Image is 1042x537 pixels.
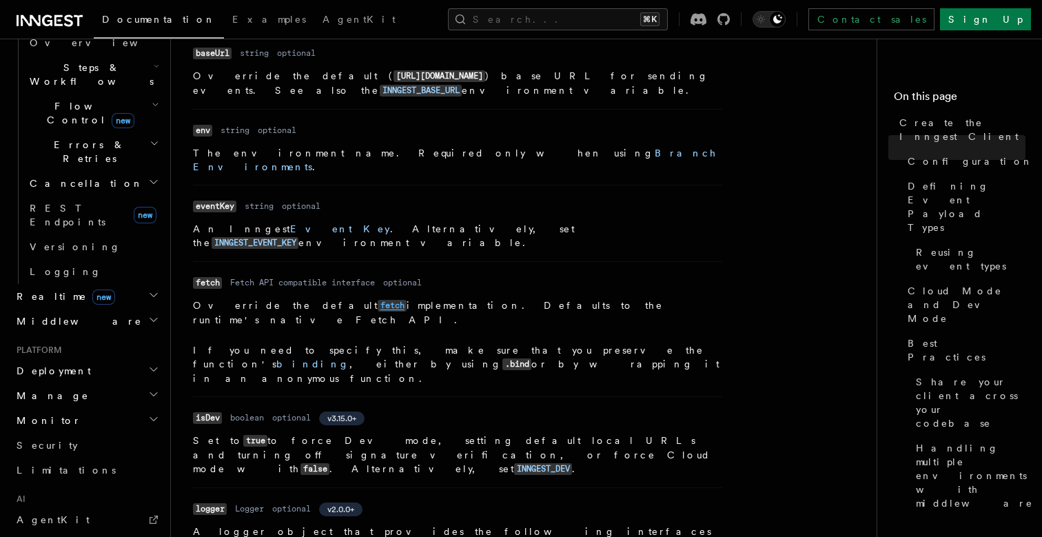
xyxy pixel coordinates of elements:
[193,298,722,327] p: Override the default implementation. Defaults to the runtime's native Fetch API.
[300,463,329,475] code: false
[17,514,90,525] span: AgentKit
[902,174,1025,240] a: Defining Event Payload Types
[11,408,162,433] button: Monitor
[290,223,390,234] a: Event Key
[30,241,121,252] span: Versioning
[11,507,162,532] a: AgentKit
[916,375,1025,430] span: Share your client across your codebase
[24,234,162,259] a: Versioning
[112,113,134,128] span: new
[17,465,116,476] span: Limitations
[11,314,142,328] span: Middleware
[11,290,115,303] span: Realtime
[243,435,267,447] code: true
[378,300,407,312] code: fetch
[24,259,162,284] a: Logging
[380,85,462,97] code: INNGEST_BASE_URL
[232,14,306,25] span: Examples
[11,494,25,505] span: AI
[193,343,722,385] p: If you need to specify this, make sure that you preserve the function's , either by using or by w...
[193,412,222,424] code: isDev
[282,201,320,212] dd: optional
[277,48,316,59] dd: optional
[193,222,722,250] p: An Inngest . Alternatively, set the environment variable.
[940,8,1031,30] a: Sign Up
[212,237,298,249] code: INNGEST_EVENT_KEY
[908,154,1033,168] span: Configuration
[383,277,422,288] dd: optional
[276,358,349,369] a: binding
[11,364,91,378] span: Deployment
[894,88,1025,110] h4: On this page
[908,336,1025,364] span: Best Practices
[908,179,1025,234] span: Defining Event Payload Types
[24,171,162,196] button: Cancellation
[314,4,404,37] a: AgentKit
[448,8,668,30] button: Search...⌘K
[193,277,222,289] code: fetch
[193,503,227,515] code: logger
[272,412,311,423] dd: optional
[11,433,162,458] a: Security
[230,412,264,423] dd: boolean
[221,125,249,136] dd: string
[908,284,1025,325] span: Cloud Mode and Dev Mode
[808,8,934,30] a: Contact sales
[230,277,375,288] dd: Fetch API compatible interface
[910,369,1025,436] a: Share your client across your codebase
[11,30,162,284] div: Inngest Functions
[212,237,298,248] a: INNGEST_EVENT_KEY
[11,458,162,483] a: Limitations
[224,4,314,37] a: Examples
[327,504,354,515] span: v2.0.0+
[24,196,162,234] a: REST Endpointsnew
[902,331,1025,369] a: Best Practices
[24,61,154,88] span: Steps & Workflows
[240,48,269,59] dd: string
[902,149,1025,174] a: Configuration
[245,201,274,212] dd: string
[258,125,296,136] dd: optional
[193,201,236,212] code: eventKey
[193,434,722,476] p: Set to to force Dev mode, setting default local URLs and turning off signature verification, or f...
[30,203,105,227] span: REST Endpoints
[193,148,717,172] a: Branch Environments
[235,503,264,514] dd: Logger
[394,70,485,82] code: [URL][DOMAIN_NAME]
[24,176,143,190] span: Cancellation
[24,30,162,55] a: Overview
[327,413,356,424] span: v3.15.0+
[11,309,162,334] button: Middleware
[30,37,172,48] span: Overview
[899,116,1025,143] span: Create the Inngest Client
[102,14,216,25] span: Documentation
[902,278,1025,331] a: Cloud Mode and Dev Mode
[272,503,311,514] dd: optional
[24,94,162,132] button: Flow Controlnew
[378,300,407,311] a: fetch
[514,463,572,474] a: INNGEST_DEV
[30,266,101,277] span: Logging
[94,4,224,39] a: Documentation
[910,240,1025,278] a: Reusing event types
[24,132,162,171] button: Errors & Retries
[24,138,150,165] span: Errors & Retries
[11,389,89,403] span: Manage
[24,99,152,127] span: Flow Control
[11,284,162,309] button: Realtimenew
[11,383,162,408] button: Manage
[894,110,1025,149] a: Create the Inngest Client
[380,85,462,96] a: INNGEST_BASE_URL
[11,414,81,427] span: Monitor
[502,358,531,370] code: .bind
[916,441,1033,510] span: Handling multiple environments with middleware
[134,207,156,223] span: new
[323,14,396,25] span: AgentKit
[514,463,572,475] code: INNGEST_DEV
[916,245,1025,273] span: Reusing event types
[193,69,722,98] p: Override the default ( ) base URL for sending events. See also the environment variable.
[17,440,78,451] span: Security
[640,12,660,26] kbd: ⌘K
[910,436,1025,516] a: Handling multiple environments with middleware
[11,358,162,383] button: Deployment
